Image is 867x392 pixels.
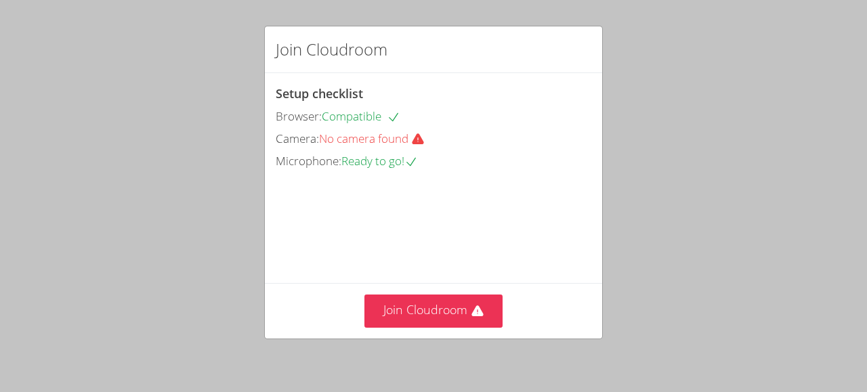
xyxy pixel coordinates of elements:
[341,153,418,169] span: Ready to go!
[276,153,341,169] span: Microphone:
[319,131,436,146] span: No camera found
[276,85,363,102] span: Setup checklist
[364,295,503,328] button: Join Cloudroom
[276,131,319,146] span: Camera:
[322,108,400,124] span: Compatible
[276,37,387,62] h2: Join Cloudroom
[276,108,322,124] span: Browser:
